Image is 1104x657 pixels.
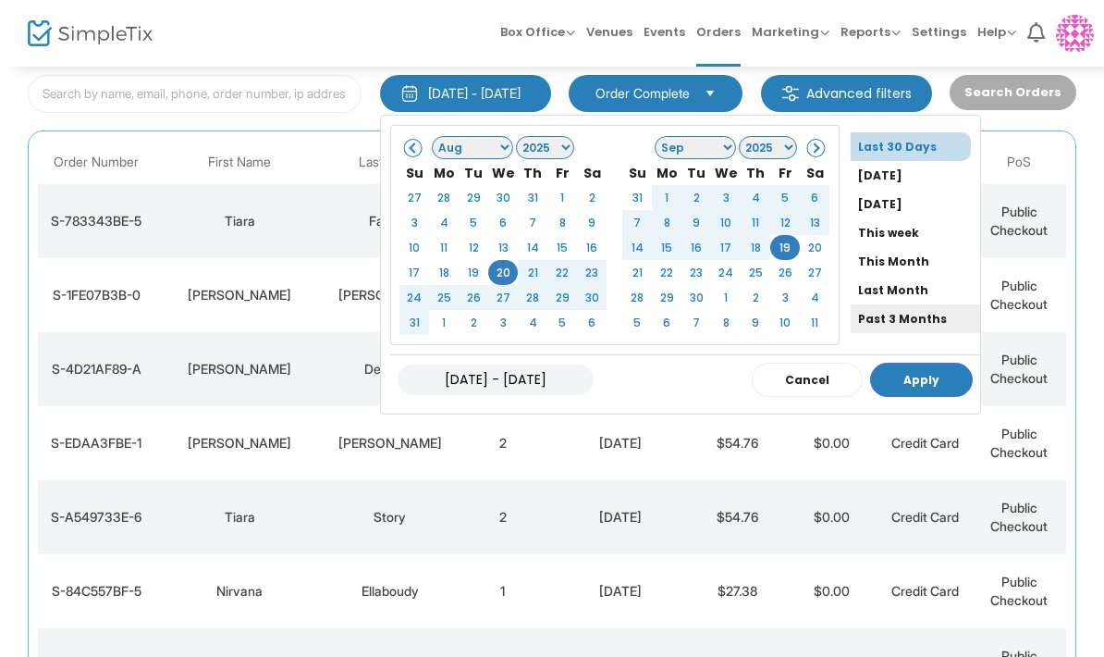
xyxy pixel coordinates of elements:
td: $27.38 [691,554,785,628]
div: De Smet [329,360,451,378]
th: Su [399,160,429,185]
div: Tiara [160,508,320,527]
div: 9/18/2025 [554,508,685,527]
span: PoS [1007,155,1031,170]
td: 26 [459,285,488,310]
th: We [711,160,741,185]
th: Tu [681,160,711,185]
td: 17 [399,260,429,285]
span: Public Checkout [990,204,1048,238]
button: Apply [870,363,973,397]
span: Public Checkout [990,278,1048,312]
td: 28 [622,285,652,310]
td: 11 [741,210,770,235]
td: 15 [547,235,577,260]
td: 22 [547,260,577,285]
div: Gabrielle [160,434,320,452]
th: Sa [577,160,607,185]
th: Th [518,160,547,185]
td: 4 [429,210,459,235]
span: Reports [840,23,901,41]
span: Order Number [54,155,139,170]
td: 21 [622,260,652,285]
td: $54.76 [691,406,785,480]
div: S-1FE07B3B-0 [43,286,151,304]
td: 23 [577,260,607,285]
td: 2 [456,406,550,480]
td: 10 [770,310,800,335]
td: 27 [399,185,429,210]
td: 6 [488,210,518,235]
td: 25 [741,260,770,285]
li: Last Month [851,276,980,304]
td: 3 [399,210,429,235]
th: Sa [800,160,829,185]
th: Mo [429,160,459,185]
th: Th [741,160,770,185]
div: Tiara [160,212,320,230]
td: 16 [577,235,607,260]
span: Credit Card [891,583,959,599]
td: 1 [652,185,681,210]
span: Marketing [752,23,829,41]
td: 31 [518,185,547,210]
div: Farmer [329,212,451,230]
td: 14 [518,235,547,260]
td: 19 [459,260,488,285]
td: 8 [711,310,741,335]
td: 2 [577,185,607,210]
td: 20 [488,260,518,285]
td: 20 [800,235,829,260]
td: 24 [711,260,741,285]
span: Public Checkout [990,426,1048,460]
td: 1 [547,185,577,210]
td: 1 [429,310,459,335]
td: 12 [459,235,488,260]
li: [DATE] [851,190,980,218]
th: We [488,160,518,185]
span: Help [977,23,1016,41]
td: 29 [459,185,488,210]
span: Public Checkout [990,352,1048,386]
td: 11 [800,310,829,335]
td: 12 [770,210,800,235]
th: Fr [547,160,577,185]
div: 9/18/2025 [554,582,685,601]
td: 3 [770,285,800,310]
td: 1 [711,285,741,310]
div: [DATE] - [DATE] [428,84,521,103]
div: Rivera [329,434,451,452]
td: 4 [518,310,547,335]
td: 26 [770,260,800,285]
td: 4 [800,285,829,310]
th: Su [622,160,652,185]
td: 31 [622,185,652,210]
td: 9 [741,310,770,335]
td: 30 [577,285,607,310]
m-button: Advanced filters [761,75,932,112]
td: 15 [652,235,681,260]
td: 13 [800,210,829,235]
span: First Name [208,155,271,170]
td: 18 [429,260,459,285]
td: 2 [741,285,770,310]
span: Credit Card [891,435,959,451]
div: S-EDAA3FBE-1 [43,434,151,452]
li: Past 3 Months [851,304,980,333]
td: 29 [652,285,681,310]
span: Box Office [500,23,575,41]
td: 21 [518,260,547,285]
span: Public Checkout [990,574,1048,608]
td: 8 [652,210,681,235]
td: 30 [488,185,518,210]
td: 27 [488,285,518,310]
th: Tu [459,160,488,185]
td: 5 [547,310,577,335]
td: 3 [488,310,518,335]
span: Public Checkout [990,500,1048,534]
li: This Month [851,247,980,276]
th: Fr [770,160,800,185]
div: S-A549733E-6 [43,508,151,527]
div: Ellaboudy [329,582,451,601]
td: 7 [681,310,711,335]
